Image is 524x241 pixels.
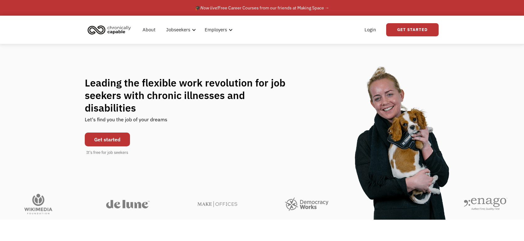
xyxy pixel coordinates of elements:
a: Get Started [386,23,439,36]
a: Get started [85,133,130,146]
div: Jobseekers [166,26,190,34]
h1: Leading the flexible work revolution for job seekers with chronic illnesses and disabilities [85,76,298,114]
div: Jobseekers [162,20,198,40]
div: 🎓 Free Career Courses from our friends at Making Space → [195,4,329,12]
div: Let's find you the job of your dreams [85,114,167,129]
a: About [139,20,159,40]
div: It's free for job seekers [86,149,128,156]
div: Employers [205,26,227,34]
img: Chronically Capable logo [86,23,133,37]
a: Login [361,20,380,40]
a: home [86,23,136,37]
em: Now live! [200,5,218,11]
div: Employers [201,20,235,40]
